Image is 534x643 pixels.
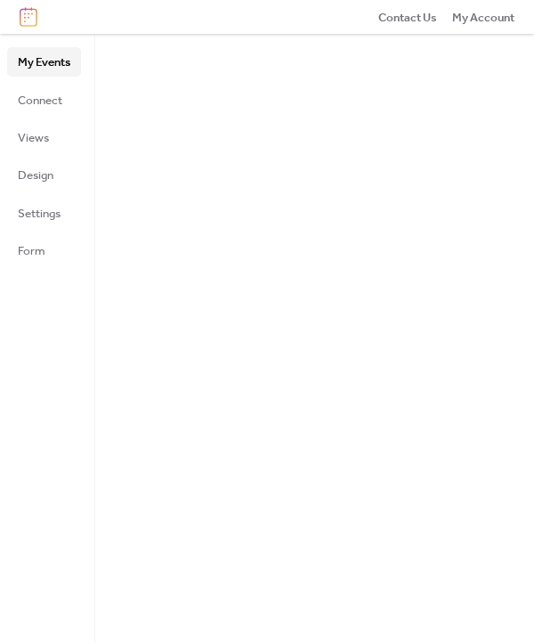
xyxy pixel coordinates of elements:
span: Views [18,129,49,147]
a: My Account [452,8,514,26]
span: My Account [452,9,514,27]
a: Form [7,236,81,265]
span: Connect [18,92,62,110]
a: Contact Us [378,8,437,26]
a: Design [7,160,81,189]
a: Views [7,123,81,151]
span: Contact Us [378,9,437,27]
span: Design [18,167,53,184]
span: Settings [18,205,61,223]
a: Connect [7,85,81,114]
span: Form [18,242,45,260]
span: My Events [18,53,70,71]
a: My Events [7,47,81,76]
a: Settings [7,199,81,227]
img: logo [20,7,37,27]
